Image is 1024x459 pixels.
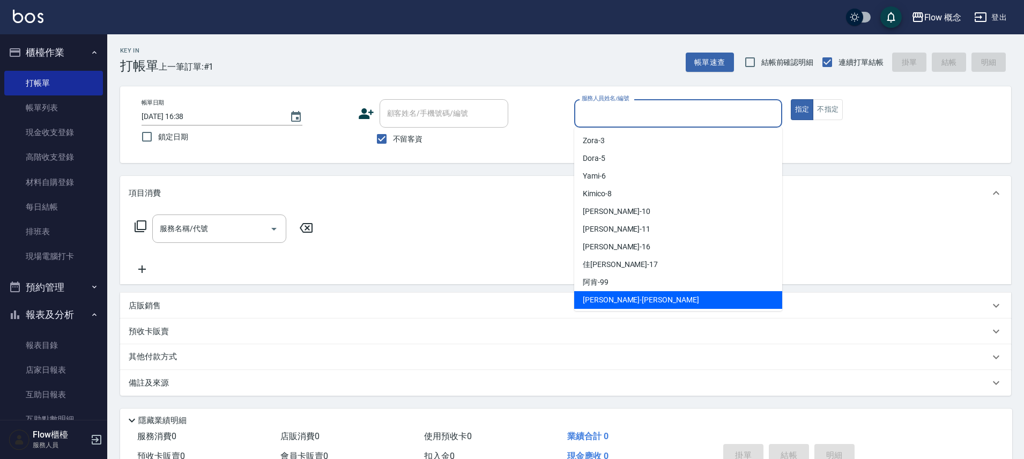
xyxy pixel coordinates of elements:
[791,99,814,120] button: 指定
[265,220,283,238] button: Open
[4,407,103,432] a: 互助點數明細
[120,47,159,54] h2: Key In
[4,333,103,358] a: 報表目錄
[4,120,103,145] a: 現金收支登錄
[4,145,103,169] a: 高階收支登錄
[583,171,606,182] span: Yami -6
[583,224,650,235] span: [PERSON_NAME] -11
[120,370,1011,396] div: 備註及來源
[813,99,843,120] button: 不指定
[583,259,658,270] span: 佳[PERSON_NAME] -17
[582,94,629,102] label: 服務人員姓名/編號
[583,135,605,146] span: Zora -3
[761,57,814,68] span: 結帳前確認明細
[924,11,962,24] div: Flow 概念
[120,293,1011,319] div: 店販銷售
[4,358,103,382] a: 店家日報表
[4,39,103,66] button: 櫃檯作業
[129,377,169,389] p: 備註及來源
[159,60,214,73] span: 上一筆訂單:#1
[142,99,164,107] label: 帳單日期
[120,176,1011,210] div: 項目消費
[567,431,609,441] span: 業績合計 0
[4,170,103,195] a: 材料自購登錄
[4,71,103,95] a: 打帳單
[283,104,309,130] button: Choose date, selected date is 2025-09-17
[129,188,161,199] p: 項目消費
[583,153,605,164] span: Dora -5
[4,382,103,407] a: 互助日報表
[4,301,103,329] button: 報表及分析
[9,429,30,450] img: Person
[4,219,103,244] a: 排班表
[13,10,43,23] img: Logo
[583,241,650,253] span: [PERSON_NAME] -16
[129,351,182,363] p: 其他付款方式
[120,58,159,73] h3: 打帳單
[280,431,320,441] span: 店販消費 0
[970,8,1011,27] button: 登出
[33,430,87,440] h5: Flow櫃檯
[424,431,472,441] span: 使用預收卡 0
[583,294,699,306] span: [PERSON_NAME] -[PERSON_NAME]
[33,440,87,450] p: 服務人員
[120,319,1011,344] div: 預收卡販賣
[4,95,103,120] a: 帳單列表
[583,277,609,288] span: 阿肯 -99
[129,300,161,312] p: 店販銷售
[839,57,884,68] span: 連續打單結帳
[393,134,423,145] span: 不留客資
[142,108,279,125] input: YYYY/MM/DD hh:mm
[120,344,1011,370] div: 其他付款方式
[158,131,188,143] span: 鎖定日期
[686,53,734,72] button: 帳單速查
[4,273,103,301] button: 預約管理
[4,244,103,269] a: 現場電腦打卡
[583,188,612,199] span: Kimico -8
[880,6,902,28] button: save
[138,415,187,426] p: 隱藏業績明細
[137,431,176,441] span: 服務消費 0
[4,195,103,219] a: 每日結帳
[907,6,966,28] button: Flow 概念
[129,326,169,337] p: 預收卡販賣
[583,206,650,217] span: [PERSON_NAME] -10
